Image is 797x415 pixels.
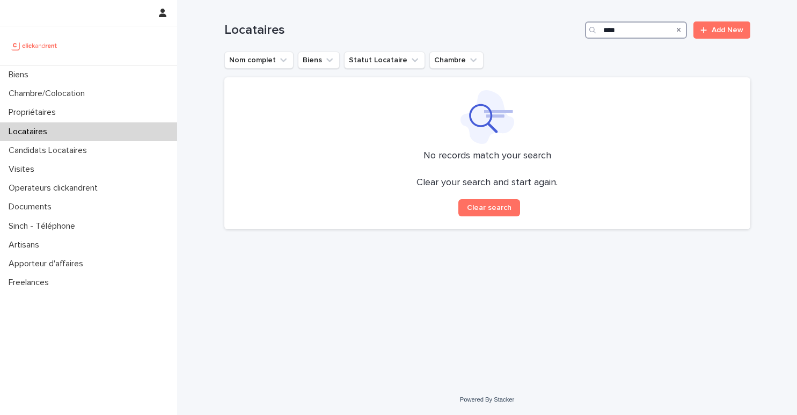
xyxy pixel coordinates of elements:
button: Statut Locataire [344,52,425,69]
p: Freelances [4,278,57,288]
button: Biens [298,52,340,69]
p: Propriétaires [4,107,64,118]
button: Nom complet [224,52,294,69]
p: Clear your search and start again. [416,177,558,189]
p: Chambre/Colocation [4,89,93,99]
button: Chambre [429,52,484,69]
img: UCB0brd3T0yccxBKYDjQ [9,35,61,56]
p: Operateurs clickandrent [4,183,106,193]
p: Apporteur d'affaires [4,259,92,269]
a: Powered By Stacker [460,396,514,403]
p: Sinch - Téléphone [4,221,84,231]
p: Visites [4,164,43,174]
input: Search [585,21,687,39]
p: Biens [4,70,37,80]
a: Add New [693,21,750,39]
span: Add New [712,26,743,34]
p: Artisans [4,240,48,250]
span: Clear search [467,204,511,212]
p: Locataires [4,127,56,137]
h1: Locataires [224,23,581,38]
p: No records match your search [237,150,737,162]
p: Documents [4,202,60,212]
button: Clear search [458,199,520,216]
p: Candidats Locataires [4,145,96,156]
